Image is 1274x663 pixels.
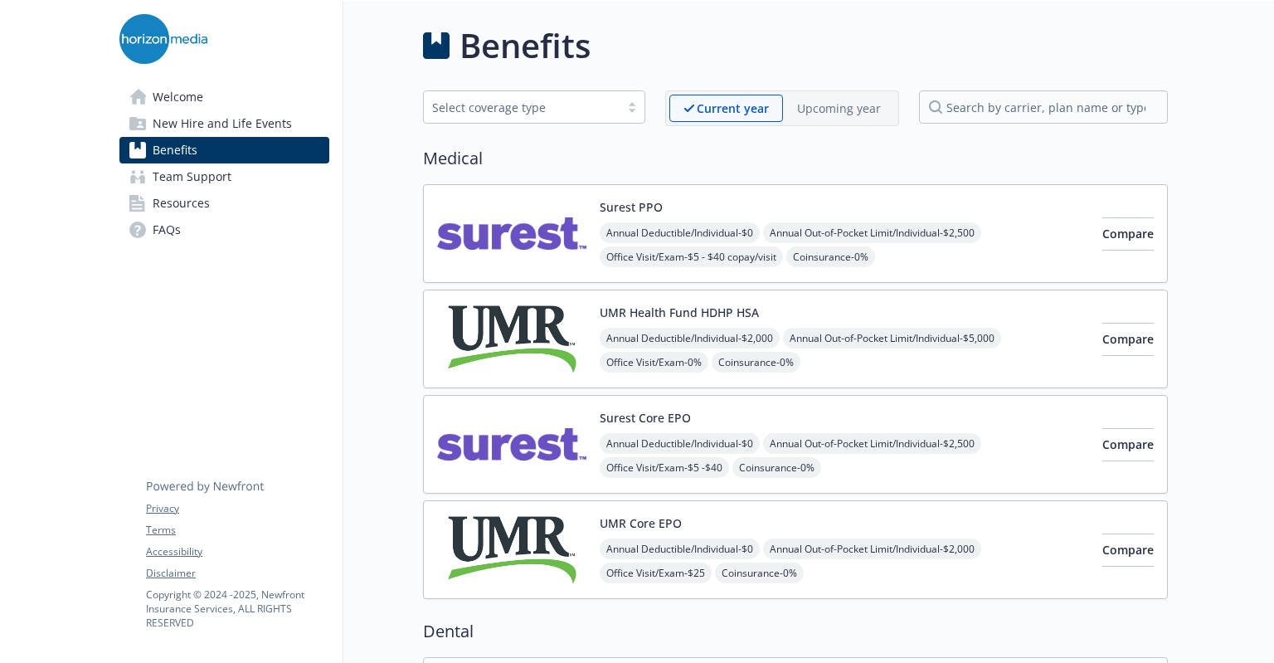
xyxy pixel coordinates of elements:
span: Office Visit/Exam - $5 -$40 [600,457,729,478]
span: Office Visit/Exam - $25 [600,563,712,583]
span: Annual Out-of-Pocket Limit/Individual - $2,500 [763,222,981,243]
img: UMR carrier logo [437,304,586,374]
span: New Hire and Life Events [153,110,292,137]
button: UMR Core EPO [600,514,682,532]
span: Annual Deductible/Individual - $2,000 [600,328,780,349]
input: search by carrier, plan name or type [919,90,1168,124]
img: UMR carrier logo [437,514,586,585]
span: Team Support [153,163,231,190]
span: Annual Deductible/Individual - $0 [600,222,760,243]
img: Surest carrier logo [437,198,586,269]
span: Resources [153,190,210,217]
p: Upcoming year [797,100,881,117]
a: Benefits [119,137,329,163]
span: Compare [1102,436,1154,452]
button: Compare [1102,323,1154,356]
button: Surest PPO [600,198,663,216]
span: Compare [1102,226,1154,241]
span: Compare [1102,331,1154,347]
button: Compare [1102,428,1154,461]
div: Select coverage type [432,99,611,116]
h2: Medical [423,146,1168,171]
span: Coinsurance - 0% [732,457,821,478]
a: Privacy [146,501,328,516]
a: Welcome [119,84,329,110]
a: FAQs [119,217,329,243]
a: Disclaimer [146,566,328,581]
span: Benefits [153,137,197,163]
span: Office Visit/Exam - 0% [600,352,708,373]
button: Compare [1102,217,1154,251]
a: Accessibility [146,544,328,559]
span: Welcome [153,84,203,110]
p: Copyright © 2024 - 2025 , Newfront Insurance Services, ALL RIGHTS RESERVED [146,587,328,630]
span: Annual Out-of-Pocket Limit/Individual - $2,000 [763,539,981,559]
button: UMR Health Fund HDHP HSA [600,304,759,321]
a: Team Support [119,163,329,190]
img: Surest carrier logo [437,409,586,480]
button: Compare [1102,534,1154,567]
span: Coinsurance - 0% [786,246,875,267]
a: New Hire and Life Events [119,110,329,137]
span: Office Visit/Exam - $5 - $40 copay/visit [600,246,783,267]
span: FAQs [153,217,181,243]
span: Annual Deductible/Individual - $0 [600,433,760,454]
span: Coinsurance - 0% [715,563,804,583]
span: Coinsurance - 0% [712,352,800,373]
button: Surest Core EPO [600,409,691,427]
h1: Benefits [460,21,591,71]
span: Compare [1102,542,1154,558]
span: Annual Out-of-Pocket Limit/Individual - $5,000 [783,328,1001,349]
span: Annual Out-of-Pocket Limit/Individual - $2,500 [763,433,981,454]
p: Current year [697,100,769,117]
a: Terms [146,523,328,538]
a: Resources [119,190,329,217]
span: Annual Deductible/Individual - $0 [600,539,760,559]
h2: Dental [423,619,1168,644]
